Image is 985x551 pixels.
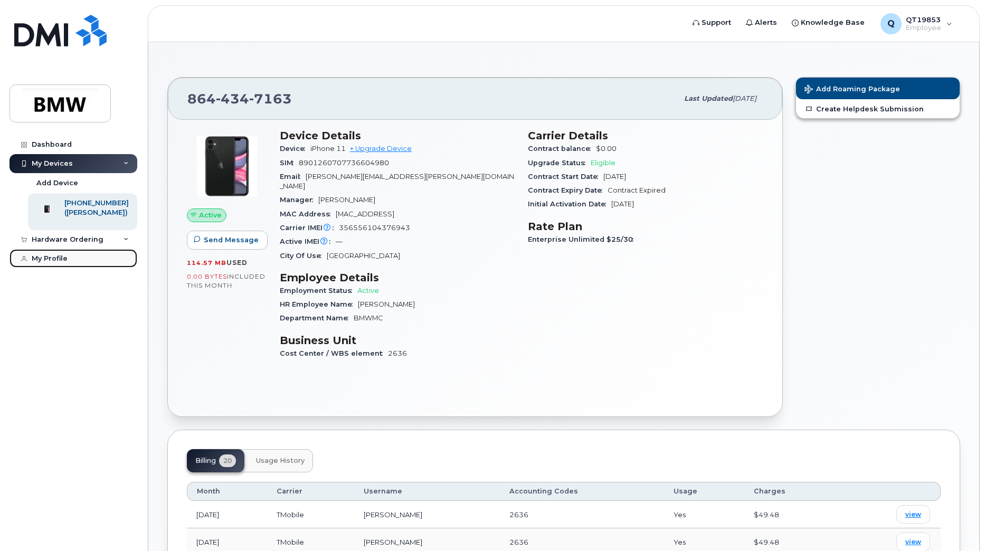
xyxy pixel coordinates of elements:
[187,273,227,280] span: 0.00 Bytes
[280,237,336,245] span: Active IMEI
[664,501,744,528] td: Yes
[896,533,930,551] a: view
[528,129,763,142] h3: Carrier Details
[796,78,960,99] button: Add Roaming Package
[280,334,515,347] h3: Business Unit
[608,186,666,194] span: Contract Expired
[591,159,615,167] span: Eligible
[350,145,412,153] a: + Upgrade Device
[509,510,528,519] span: 2636
[195,135,259,198] img: iPhone_11.jpg
[603,173,626,180] span: [DATE]
[896,505,930,524] a: view
[199,210,222,220] span: Active
[187,91,292,107] span: 864
[299,159,389,167] span: 8901260707736604980
[354,501,500,528] td: [PERSON_NAME]
[905,510,921,519] span: view
[528,145,596,153] span: Contract balance
[226,259,248,267] span: used
[280,173,514,190] span: [PERSON_NAME][EMAIL_ADDRESS][PERSON_NAME][DOMAIN_NAME]
[358,300,415,308] span: [PERSON_NAME]
[280,252,327,260] span: City Of Use
[733,94,756,102] span: [DATE]
[280,271,515,284] h3: Employee Details
[267,482,354,501] th: Carrier
[280,145,310,153] span: Device
[267,501,354,528] td: TMobile
[280,159,299,167] span: SIM
[280,210,336,218] span: MAC Address
[596,145,617,153] span: $0.00
[336,237,343,245] span: —
[280,224,339,232] span: Carrier IMEI
[280,314,354,322] span: Department Name
[216,91,249,107] span: 434
[500,482,664,501] th: Accounting Codes
[509,538,528,546] span: 2636
[939,505,977,543] iframe: Messenger Launcher
[528,200,611,208] span: Initial Activation Date
[357,287,379,294] span: Active
[336,210,394,218] span: [MAC_ADDRESS]
[611,200,634,208] span: [DATE]
[310,145,346,153] span: iPhone 11
[528,173,603,180] span: Contract Start Date
[280,300,358,308] span: HR Employee Name
[754,537,830,547] div: $49.48
[528,159,591,167] span: Upgrade Status
[318,196,375,204] span: [PERSON_NAME]
[327,252,400,260] span: [GEOGRAPHIC_DATA]
[187,259,226,267] span: 114.57 MB
[528,235,639,243] span: Enterprise Unlimited $25/30
[187,231,268,250] button: Send Message
[388,349,407,357] span: 2636
[249,91,292,107] span: 7163
[339,224,410,232] span: 356556104376943
[905,537,921,547] span: view
[684,94,733,102] span: Last updated
[280,173,306,180] span: Email
[187,501,267,528] td: [DATE]
[664,482,744,501] th: Usage
[354,314,383,322] span: BMWMC
[280,349,388,357] span: Cost Center / WBS element
[280,287,357,294] span: Employment Status
[796,99,960,118] a: Create Helpdesk Submission
[187,482,267,501] th: Month
[204,235,259,245] span: Send Message
[280,196,318,204] span: Manager
[744,482,839,501] th: Charges
[804,85,900,95] span: Add Roaming Package
[354,482,500,501] th: Username
[280,129,515,142] h3: Device Details
[528,186,608,194] span: Contract Expiry Date
[528,220,763,233] h3: Rate Plan
[256,457,305,465] span: Usage History
[754,510,830,520] div: $49.48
